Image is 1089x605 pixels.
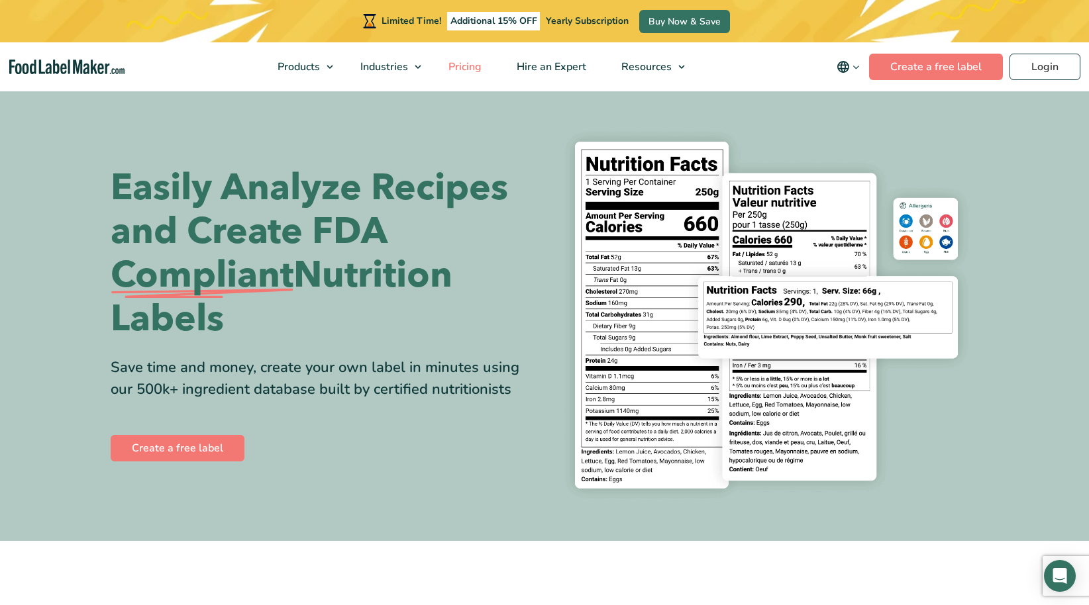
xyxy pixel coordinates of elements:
span: Products [274,60,321,74]
a: Products [260,42,340,91]
span: Compliant [111,254,293,297]
a: Login [1010,54,1080,80]
h1: Easily Analyze Recipes and Create FDA Nutrition Labels [111,166,535,341]
a: Pricing [431,42,496,91]
a: Buy Now & Save [639,10,730,33]
a: Resources [604,42,692,91]
span: Industries [356,60,409,74]
a: Hire an Expert [499,42,601,91]
span: Additional 15% OFF [447,12,541,30]
a: Create a free label [111,435,244,461]
span: Pricing [444,60,483,74]
a: Create a free label [869,54,1003,80]
span: Limited Time! [382,15,441,27]
div: Open Intercom Messenger [1044,560,1076,592]
a: Industries [343,42,428,91]
span: Hire an Expert [513,60,588,74]
span: Yearly Subscription [546,15,629,27]
div: Save time and money, create your own label in minutes using our 500k+ ingredient database built b... [111,357,535,400]
span: Resources [617,60,673,74]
